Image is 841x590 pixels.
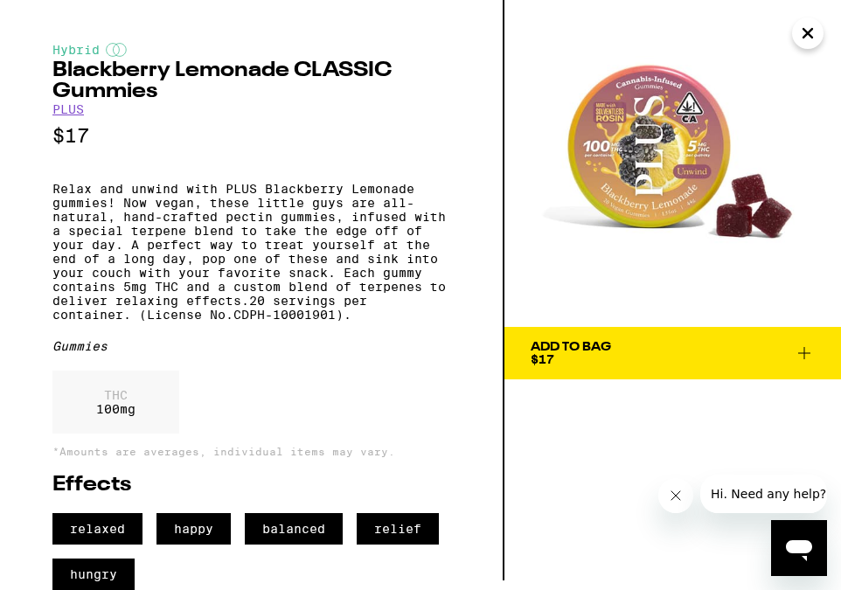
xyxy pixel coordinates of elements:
[52,559,135,590] span: hungry
[52,125,450,147] p: $17
[531,341,611,353] div: Add To Bag
[700,475,827,513] iframe: Message from company
[245,513,343,545] span: balanced
[96,388,136,402] p: THC
[531,352,554,366] span: $17
[106,43,127,57] img: hybridColor.svg
[52,371,179,434] div: 100 mg
[792,17,824,49] button: Close
[52,60,450,102] h2: Blackberry Lemonade CLASSIC Gummies
[52,513,142,545] span: relaxed
[357,513,439,545] span: relief
[52,182,450,322] p: Relax and unwind with PLUS Blackberry Lemonade gummies! Now vegan, these little guys are all-natu...
[52,446,450,457] p: *Amounts are averages, individual items may vary.
[771,520,827,576] iframe: Button to launch messaging window
[52,43,450,57] div: Hybrid
[52,102,84,116] a: PLUS
[156,513,231,545] span: happy
[658,478,693,513] iframe: Close message
[52,475,450,496] h2: Effects
[52,339,450,353] div: Gummies
[504,327,841,379] button: Add To Bag$17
